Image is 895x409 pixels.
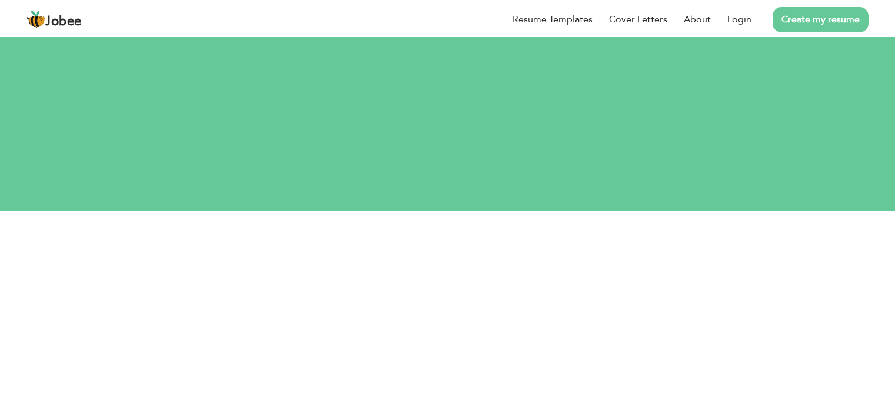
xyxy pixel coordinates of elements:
[609,12,667,26] a: Cover Letters
[45,15,82,28] span: Jobee
[727,12,751,26] a: Login
[513,12,593,26] a: Resume Templates
[26,10,45,29] img: jobee.io
[684,12,711,26] a: About
[773,7,869,32] a: Create my resume
[26,10,82,29] a: Jobee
